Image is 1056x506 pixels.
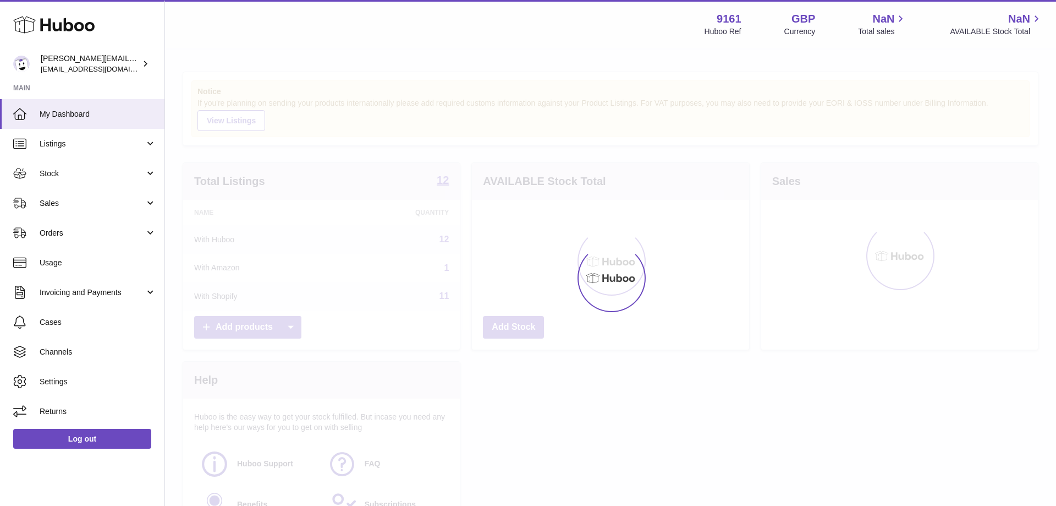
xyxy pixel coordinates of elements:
span: NaN [1008,12,1030,26]
span: [EMAIL_ADDRESS][DOMAIN_NAME] [41,64,162,73]
span: My Dashboard [40,109,156,119]
span: Total sales [858,26,907,37]
span: Listings [40,139,145,149]
div: Huboo Ref [705,26,741,37]
a: NaN Total sales [858,12,907,37]
strong: GBP [791,12,815,26]
span: NaN [872,12,894,26]
div: Currency [784,26,816,37]
span: Settings [40,377,156,387]
span: Orders [40,228,145,238]
span: Returns [40,406,156,417]
a: Log out [13,429,151,449]
span: Stock [40,168,145,179]
span: Sales [40,198,145,209]
span: Usage [40,258,156,268]
strong: 9161 [717,12,741,26]
span: AVAILABLE Stock Total [950,26,1043,37]
a: NaN AVAILABLE Stock Total [950,12,1043,37]
div: [PERSON_NAME][EMAIL_ADDRESS][DOMAIN_NAME] [41,53,140,74]
span: Cases [40,317,156,328]
span: Channels [40,347,156,357]
span: Invoicing and Payments [40,287,145,298]
img: amyesmith31@gmail.com [13,56,30,72]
